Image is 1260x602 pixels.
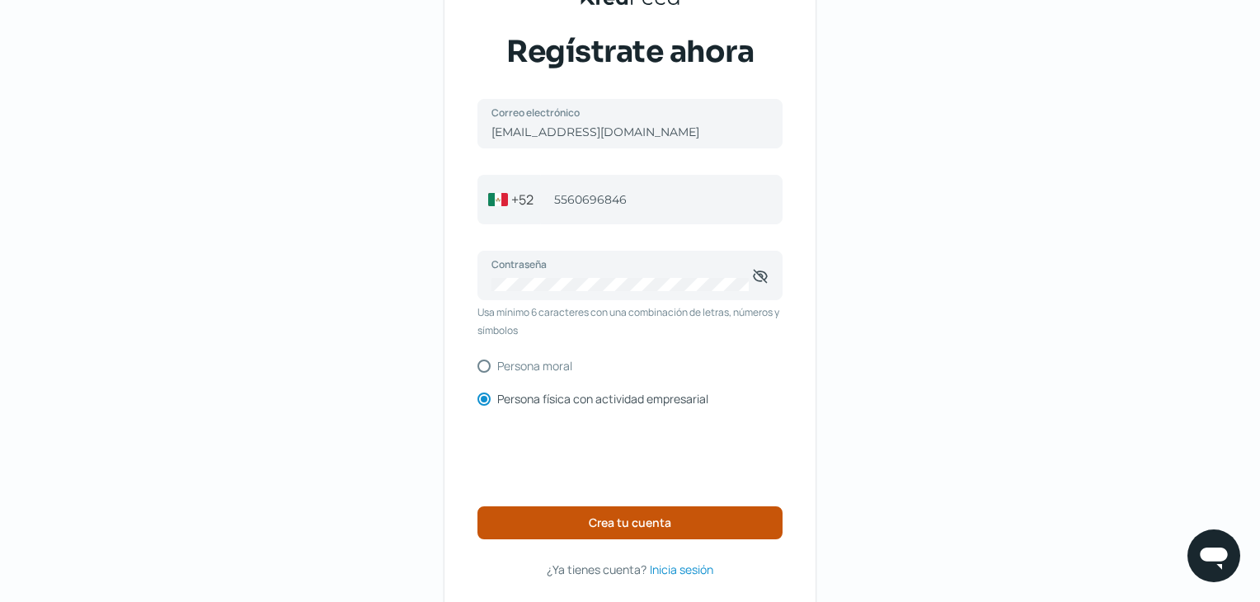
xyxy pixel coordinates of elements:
img: chatIcon [1197,539,1230,572]
a: Inicia sesión [650,559,713,580]
label: Correo electrónico [491,106,752,120]
button: Crea tu cuenta [477,506,783,539]
iframe: reCAPTCHA [505,426,755,490]
span: Crea tu cuenta [589,517,671,529]
span: +52 [511,190,534,209]
span: ¿Ya tienes cuenta? [547,562,646,577]
label: Persona moral [497,360,572,372]
label: Contraseña [491,257,752,271]
span: Regístrate ahora [506,31,754,73]
label: Persona física con actividad empresarial [497,393,708,405]
span: Usa mínimo 6 caracteres con una combinación de letras, números y símbolos [477,303,783,339]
